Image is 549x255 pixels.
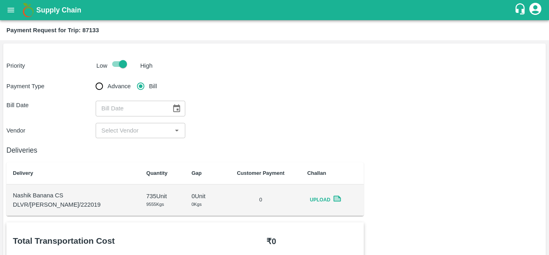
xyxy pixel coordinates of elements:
b: Supply Chain [36,6,81,14]
b: Quantity [146,170,168,176]
p: Bill Date [6,101,96,110]
p: 0 Unit [191,192,214,201]
span: Upload [307,194,333,206]
b: Gap [191,170,201,176]
div: account of current user [528,2,543,19]
input: Bill Date [96,101,166,116]
td: 0 [221,185,301,216]
a: Supply Chain [36,4,514,16]
b: Total Transportation Cost [13,236,115,245]
p: Vendor [6,126,96,135]
b: Delivery [13,170,33,176]
b: Payment Request for Trip: 87133 [6,27,99,33]
button: Choose date [169,101,184,116]
p: High [140,61,153,70]
p: Priority [6,61,93,70]
p: Nashik Banana CS [13,191,133,200]
p: 735 Unit [146,192,178,201]
span: Advance [108,82,131,91]
span: 9555 Kgs [146,202,164,207]
b: Customer Payment [237,170,284,176]
span: 0 Kgs [191,202,201,207]
div: customer-support [514,3,528,17]
button: Open [172,125,182,136]
button: open drawer [2,1,20,19]
p: Payment Type [6,82,96,91]
b: Challan [307,170,326,176]
span: Bill [149,82,157,91]
p: DLVR/[PERSON_NAME]/222019 [13,200,133,209]
h6: Deliveries [6,145,364,156]
input: Select Vendor [98,125,169,136]
b: ₹ 0 [266,237,276,246]
p: Low [96,61,107,70]
img: logo [20,2,36,18]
